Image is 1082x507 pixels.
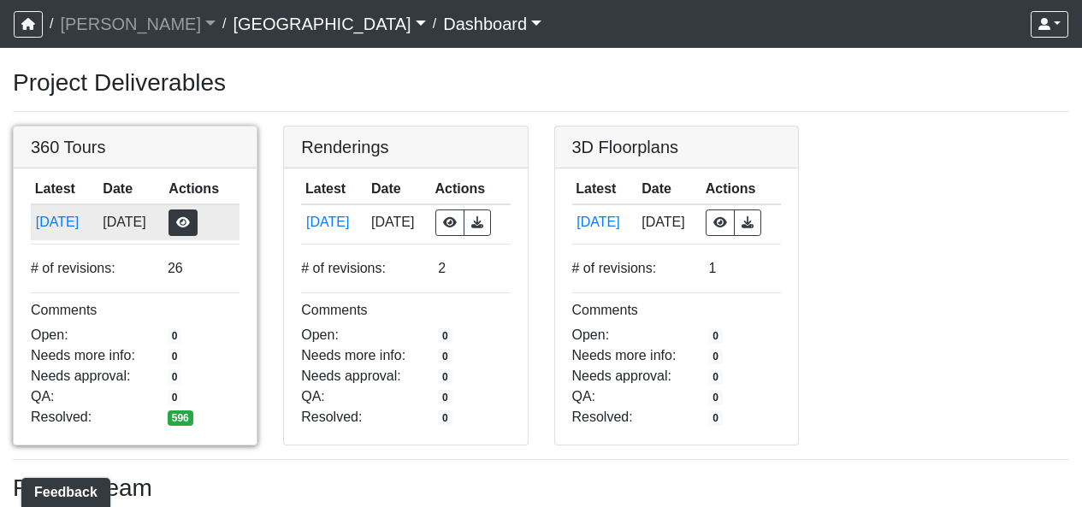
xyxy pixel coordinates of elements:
[31,204,99,240] td: mzdjipiqQCz6KJ28yXmyFL
[443,7,541,41] a: Dashboard
[43,7,60,41] span: /
[216,7,233,41] span: /
[572,204,638,240] td: m6gPHqeE6DJAjJqz47tRiF
[301,204,367,240] td: avFcituVdTN5TeZw4YvRD7
[13,68,1069,97] h3: Project Deliverables
[35,211,95,233] button: [DATE]
[13,473,114,507] iframe: Ybug feedback widget
[426,7,443,41] span: /
[13,474,1069,503] h3: Project Team
[576,211,633,233] button: [DATE]
[305,211,363,233] button: [DATE]
[60,7,216,41] a: [PERSON_NAME]
[233,7,425,41] a: [GEOGRAPHIC_DATA]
